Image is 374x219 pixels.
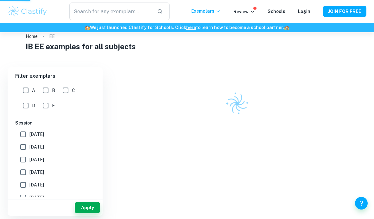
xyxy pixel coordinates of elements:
h1: IB EE examples for all subjects [26,41,349,52]
span: 🏫 [284,25,289,30]
span: 🏫 [85,25,90,30]
span: [DATE] [29,194,44,201]
span: [DATE] [29,156,44,163]
span: [DATE] [29,131,44,138]
span: A [32,87,35,94]
span: B [52,87,55,94]
img: Clastify logo [8,5,48,18]
button: Help and Feedback [355,197,368,210]
span: [DATE] [29,181,44,188]
p: Exemplars [191,8,221,15]
img: Clastify logo [221,88,252,119]
h6: Filter exemplars [8,67,103,85]
input: Search for any exemplars... [69,3,152,20]
p: EE [49,33,55,40]
h6: We just launched Clastify for Schools. Click to learn how to become a school partner. [1,24,373,31]
span: [DATE] [29,143,44,150]
span: E [52,102,55,109]
a: Schools [268,9,285,14]
h6: Session [15,119,95,126]
a: Home [26,32,38,41]
span: C [72,87,75,94]
a: Login [298,9,310,14]
span: D [32,102,35,109]
button: Apply [75,202,100,213]
button: JOIN FOR FREE [323,6,366,17]
span: [DATE] [29,169,44,176]
p: Review [233,8,255,15]
a: here [186,25,196,30]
